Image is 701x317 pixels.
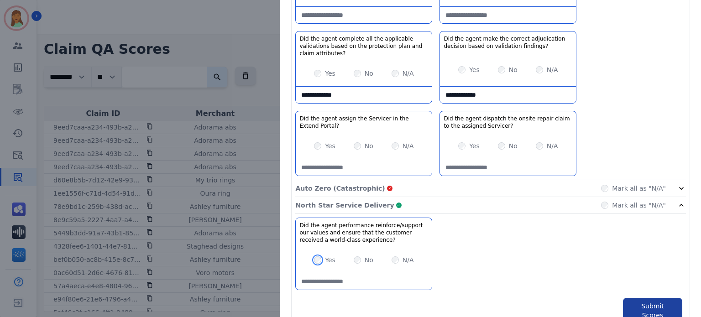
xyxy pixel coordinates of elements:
[325,255,335,265] label: Yes
[403,141,414,151] label: N/A
[547,65,558,74] label: N/A
[469,141,480,151] label: Yes
[403,255,414,265] label: N/A
[299,35,428,57] h3: Did the agent complete all the applicable validations based on the protection plan and claim attr...
[365,69,373,78] label: No
[547,141,558,151] label: N/A
[295,184,385,193] p: Auto Zero (Catastrophic)
[469,65,480,74] label: Yes
[509,141,518,151] label: No
[444,35,572,50] h3: Did the agent make the correct adjudication decision based on validation findings?
[403,69,414,78] label: N/A
[365,255,373,265] label: No
[612,201,666,210] label: Mark all as "N/A"
[612,184,666,193] label: Mark all as "N/A"
[295,201,394,210] p: North Star Service Delivery
[444,115,572,130] h3: Did the agent dispatch the onsite repair claim to the assigned Servicer?
[325,69,335,78] label: Yes
[299,222,428,244] h3: Did the agent performance reinforce/support our values and ensure that the customer received a wo...
[325,141,335,151] label: Yes
[509,65,518,74] label: No
[299,115,428,130] h3: Did the agent assign the Servicer in the Extend Portal?
[365,141,373,151] label: No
